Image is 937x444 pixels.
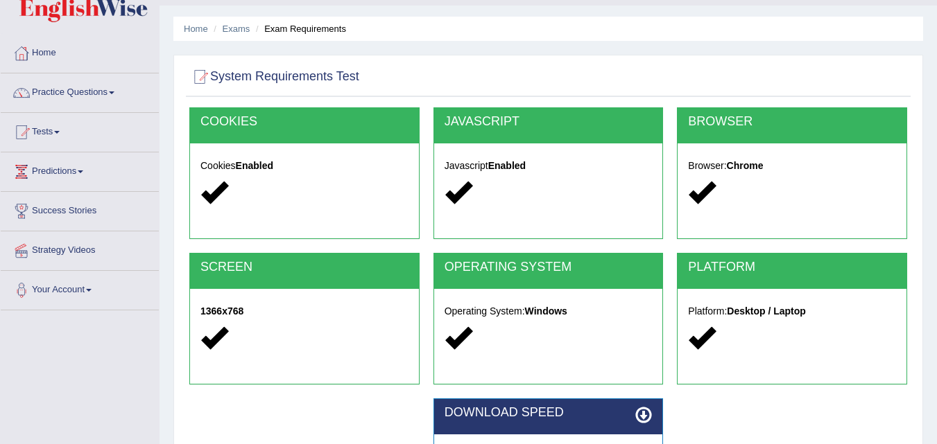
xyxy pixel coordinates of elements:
h2: JAVASCRIPT [445,115,653,129]
li: Exam Requirements [252,22,346,35]
h2: DOWNLOAD SPEED [445,406,653,420]
h2: System Requirements Test [189,66,359,87]
h5: Operating System: [445,306,653,317]
a: Success Stories [1,192,159,227]
strong: Windows [525,305,567,317]
strong: Enabled [488,160,526,171]
a: Tests [1,113,159,148]
h5: Browser: [688,161,896,171]
a: Strategy Videos [1,231,159,266]
strong: Desktop / Laptop [727,305,806,317]
h2: PLATFORM [688,260,896,274]
a: Exams [223,24,250,34]
strong: Chrome [727,160,764,171]
strong: 1366x768 [200,305,243,317]
a: Home [1,34,159,69]
h5: Platform: [688,306,896,317]
a: Home [184,24,208,34]
h5: Cookies [200,161,409,171]
h2: SCREEN [200,260,409,274]
h5: Javascript [445,161,653,171]
h2: COOKIES [200,115,409,129]
a: Practice Questions [1,73,159,108]
h2: OPERATING SYSTEM [445,260,653,274]
strong: Enabled [236,160,273,171]
h2: BROWSER [688,115,896,129]
a: Predictions [1,152,159,187]
a: Your Account [1,271,159,305]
